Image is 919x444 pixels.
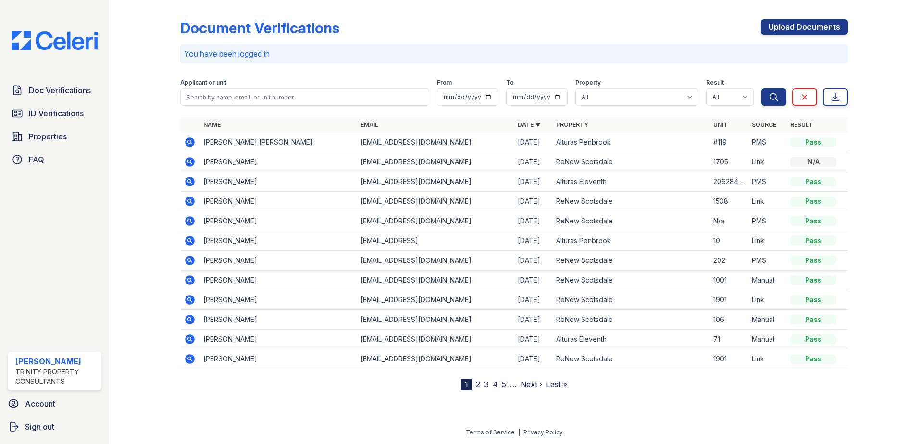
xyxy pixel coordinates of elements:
[357,271,514,290] td: [EMAIL_ADDRESS][DOMAIN_NAME]
[709,271,748,290] td: 1001
[556,121,588,128] a: Property
[514,290,552,310] td: [DATE]
[552,152,709,172] td: ReNew Scotsdale
[709,251,748,271] td: 202
[357,172,514,192] td: [EMAIL_ADDRESS][DOMAIN_NAME]
[199,211,357,231] td: [PERSON_NAME]
[790,295,836,305] div: Pass
[790,137,836,147] div: Pass
[514,211,552,231] td: [DATE]
[199,192,357,211] td: [PERSON_NAME]
[748,192,786,211] td: Link
[502,380,506,389] a: 5
[514,133,552,152] td: [DATE]
[8,81,101,100] a: Doc Verifications
[29,154,44,165] span: FAQ
[199,172,357,192] td: [PERSON_NAME]
[709,310,748,330] td: 106
[514,271,552,290] td: [DATE]
[790,216,836,226] div: Pass
[15,367,98,386] div: Trinity Property Consultants
[8,104,101,123] a: ID Verifications
[748,133,786,152] td: PMS
[25,398,55,409] span: Account
[748,349,786,369] td: Link
[357,310,514,330] td: [EMAIL_ADDRESS][DOMAIN_NAME]
[357,251,514,271] td: [EMAIL_ADDRESS][DOMAIN_NAME]
[552,330,709,349] td: Alturas Eleventh
[790,256,836,265] div: Pass
[552,192,709,211] td: ReNew Scotsdale
[510,379,517,390] span: …
[357,152,514,172] td: [EMAIL_ADDRESS][DOMAIN_NAME]
[748,290,786,310] td: Link
[790,236,836,246] div: Pass
[790,275,836,285] div: Pass
[514,231,552,251] td: [DATE]
[709,152,748,172] td: 1705
[357,290,514,310] td: [EMAIL_ADDRESS][DOMAIN_NAME]
[514,152,552,172] td: [DATE]
[357,211,514,231] td: [EMAIL_ADDRESS][DOMAIN_NAME]
[518,121,541,128] a: Date ▼
[575,79,601,86] label: Property
[709,133,748,152] td: #119
[514,330,552,349] td: [DATE]
[552,231,709,251] td: Alturas Penbrook
[552,271,709,290] td: ReNew Scotsdale
[748,330,786,349] td: Manual
[752,121,776,128] a: Source
[29,131,67,142] span: Properties
[466,429,515,436] a: Terms of Service
[552,310,709,330] td: ReNew Scotsdale
[790,334,836,344] div: Pass
[180,79,226,86] label: Applicant or unit
[484,380,489,389] a: 3
[25,421,54,432] span: Sign out
[199,310,357,330] td: [PERSON_NAME]
[493,380,498,389] a: 4
[748,231,786,251] td: Link
[506,79,514,86] label: To
[357,133,514,152] td: [EMAIL_ADDRESS][DOMAIN_NAME]
[790,315,836,324] div: Pass
[15,356,98,367] div: [PERSON_NAME]
[790,354,836,364] div: Pass
[518,429,520,436] div: |
[552,172,709,192] td: Alturas Eleventh
[437,79,452,86] label: From
[199,231,357,251] td: [PERSON_NAME]
[748,211,786,231] td: PMS
[4,417,105,436] button: Sign out
[709,349,748,369] td: 1901
[199,152,357,172] td: [PERSON_NAME]
[709,290,748,310] td: 1901
[790,121,813,128] a: Result
[180,88,429,106] input: Search by name, email, or unit number
[184,48,844,60] p: You have been logged in
[521,380,542,389] a: Next ›
[514,192,552,211] td: [DATE]
[180,19,339,37] div: Document Verifications
[514,251,552,271] td: [DATE]
[706,79,724,86] label: Result
[709,231,748,251] td: 10
[713,121,728,128] a: Unit
[523,429,563,436] a: Privacy Policy
[8,127,101,146] a: Properties
[748,172,786,192] td: PMS
[357,192,514,211] td: [EMAIL_ADDRESS][DOMAIN_NAME]
[514,310,552,330] td: [DATE]
[357,231,514,251] td: [EMAIL_ADDRESS]
[748,251,786,271] td: PMS
[199,290,357,310] td: [PERSON_NAME]
[199,133,357,152] td: [PERSON_NAME] [PERSON_NAME]
[552,290,709,310] td: ReNew Scotsdale
[552,133,709,152] td: Alturas Penbrook
[790,197,836,206] div: Pass
[790,157,836,167] div: N/A
[357,330,514,349] td: [EMAIL_ADDRESS][DOMAIN_NAME]
[552,251,709,271] td: ReNew Scotsdale
[748,271,786,290] td: Manual
[552,211,709,231] td: ReNew Scotsdale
